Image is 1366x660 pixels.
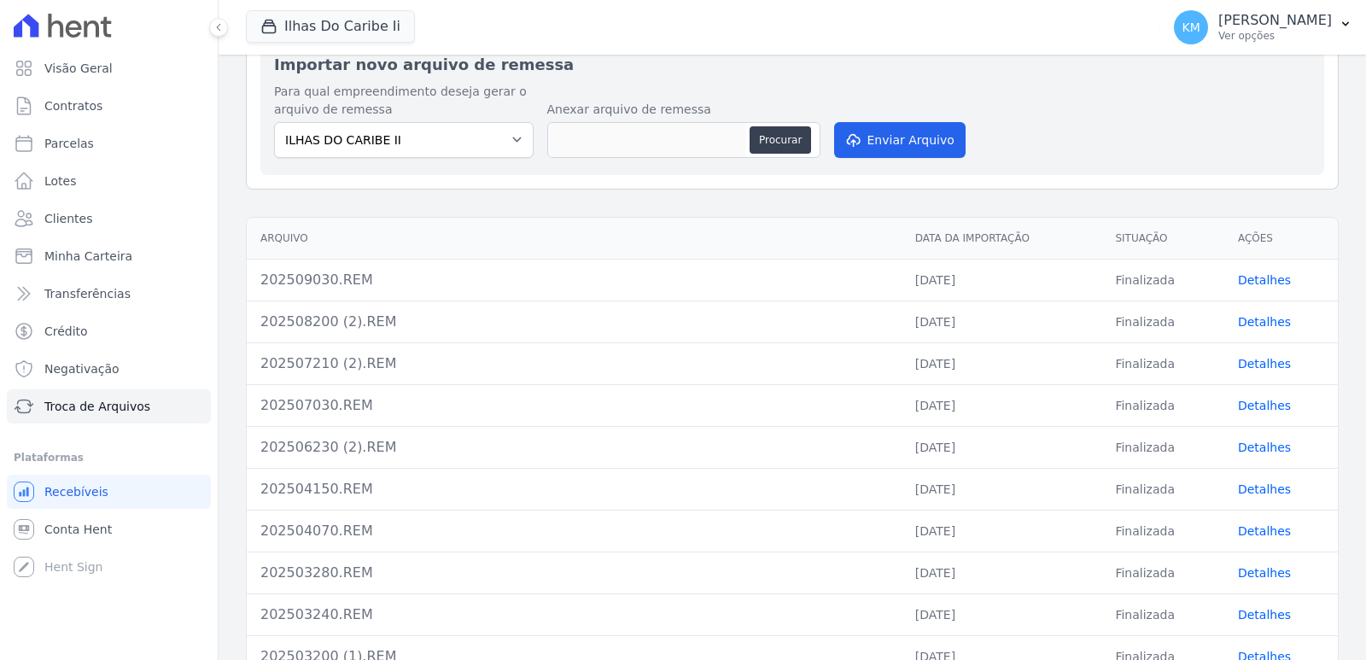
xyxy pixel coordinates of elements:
[44,285,131,302] span: Transferências
[1182,21,1200,33] span: KM
[1218,12,1332,29] p: [PERSON_NAME]
[7,126,211,161] a: Parcelas
[274,83,534,119] label: Para qual empreendimento deseja gerar o arquivo de remessa
[260,479,888,499] div: 202504150.REM
[1101,468,1224,510] td: Finalizada
[1101,552,1224,593] td: Finalizada
[260,395,888,416] div: 202507030.REM
[1238,441,1291,454] a: Detalhes
[260,312,888,332] div: 202508200 (2).REM
[7,352,211,386] a: Negativação
[247,218,902,260] th: Arquivo
[7,475,211,509] a: Recebíveis
[14,447,204,468] div: Plataformas
[44,97,102,114] span: Contratos
[7,89,211,123] a: Contratos
[902,342,1102,384] td: [DATE]
[274,53,1311,76] h2: Importar novo arquivo de remessa
[902,593,1102,635] td: [DATE]
[7,389,211,423] a: Troca de Arquivos
[1101,301,1224,342] td: Finalizada
[44,210,92,227] span: Clientes
[7,314,211,348] a: Crédito
[1238,357,1291,371] a: Detalhes
[7,512,211,546] a: Conta Hent
[1224,218,1338,260] th: Ações
[1101,218,1224,260] th: Situação
[1238,399,1291,412] a: Detalhes
[260,605,888,625] div: 202503240.REM
[834,122,966,158] button: Enviar Arquivo
[547,101,820,119] label: Anexar arquivo de remessa
[902,218,1102,260] th: Data da Importação
[260,437,888,458] div: 202506230 (2).REM
[1101,510,1224,552] td: Finalizada
[1101,259,1224,301] td: Finalizada
[1238,608,1291,622] a: Detalhes
[1101,593,1224,635] td: Finalizada
[44,398,150,415] span: Troca de Arquivos
[902,510,1102,552] td: [DATE]
[44,483,108,500] span: Recebíveis
[260,563,888,583] div: 202503280.REM
[44,172,77,190] span: Lotes
[246,10,415,43] button: Ilhas Do Caribe Ii
[1101,342,1224,384] td: Finalizada
[44,323,88,340] span: Crédito
[260,270,888,290] div: 202509030.REM
[7,164,211,198] a: Lotes
[7,202,211,236] a: Clientes
[7,277,211,311] a: Transferências
[750,126,811,154] button: Procurar
[902,384,1102,426] td: [DATE]
[44,360,120,377] span: Negativação
[902,468,1102,510] td: [DATE]
[260,353,888,374] div: 202507210 (2).REM
[44,60,113,77] span: Visão Geral
[7,239,211,273] a: Minha Carteira
[1101,426,1224,468] td: Finalizada
[902,552,1102,593] td: [DATE]
[902,426,1102,468] td: [DATE]
[1218,29,1332,43] p: Ver opções
[1238,273,1291,287] a: Detalhes
[44,135,94,152] span: Parcelas
[1238,524,1291,538] a: Detalhes
[902,259,1102,301] td: [DATE]
[260,521,888,541] div: 202504070.REM
[1238,482,1291,496] a: Detalhes
[1238,315,1291,329] a: Detalhes
[1160,3,1366,51] button: KM [PERSON_NAME] Ver opções
[44,248,132,265] span: Minha Carteira
[902,301,1102,342] td: [DATE]
[1101,384,1224,426] td: Finalizada
[44,521,112,538] span: Conta Hent
[7,51,211,85] a: Visão Geral
[1238,566,1291,580] a: Detalhes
